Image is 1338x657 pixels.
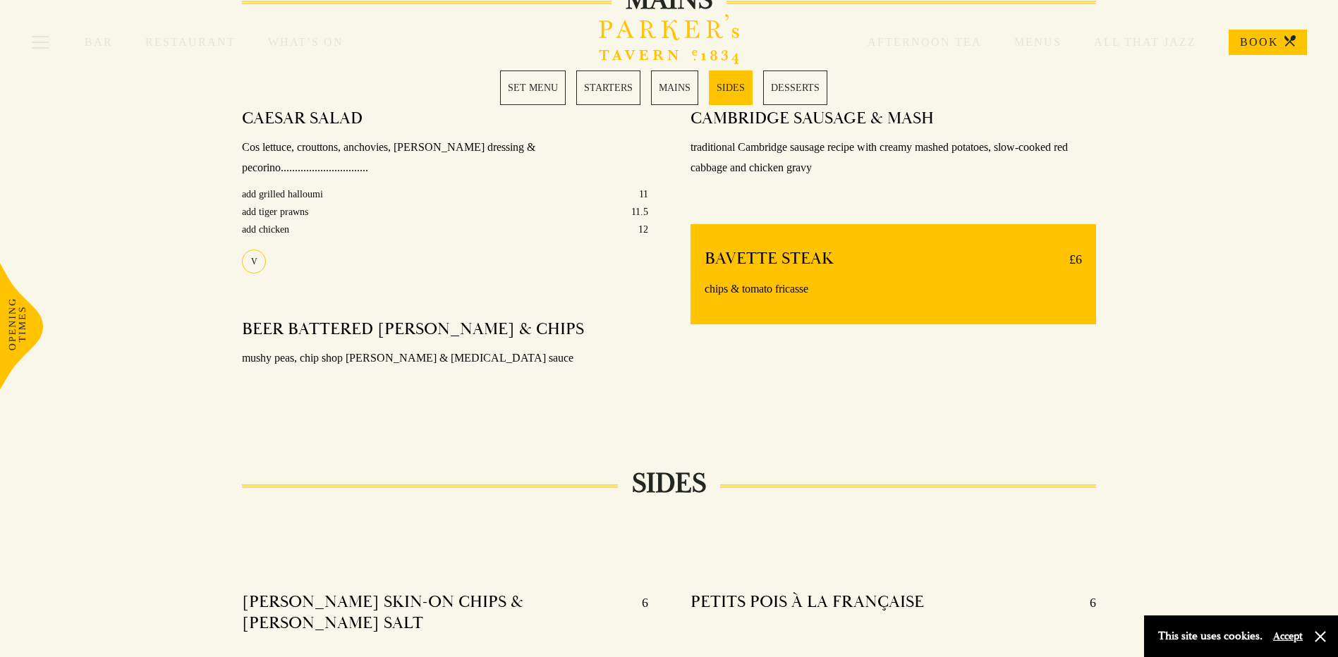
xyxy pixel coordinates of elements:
a: 1 / 5 [500,70,566,105]
h4: BAVETTE STEAK [705,248,834,271]
h2: SIDES [618,467,720,501]
p: traditional Cambridge sausage recipe with creamy mashed potatoes, slow-cooked red cabbage and chi... [691,137,1096,178]
p: mushy peas, chip shop [PERSON_NAME] & [MEDICAL_DATA] sauce [242,348,647,369]
p: add tiger prawns [242,203,308,221]
button: Accept [1273,630,1303,643]
button: Close and accept [1313,630,1327,644]
p: 11 [639,185,648,203]
p: 6 [628,591,648,634]
a: 2 / 5 [576,70,640,105]
h4: PETITS POIS À LA FRANÇAISE [691,591,924,614]
h4: BEER BATTERED [PERSON_NAME] & CHIPS [242,319,584,340]
p: 6 [1076,591,1096,614]
h4: [PERSON_NAME] SKIN-ON CHIPS & [PERSON_NAME] SALT [242,591,627,634]
div: V [242,250,266,274]
p: This site uses cookies. [1158,626,1263,646]
p: add chicken [242,221,289,238]
p: chips & tomato fricasse [705,279,1082,300]
p: 12 [638,221,648,238]
p: 11.5 [631,203,648,221]
p: add grilled halloumi [242,185,323,203]
a: 4 / 5 [709,70,753,105]
p: £6 [1055,248,1082,271]
p: Cos lettuce, crouttons, anchovies, [PERSON_NAME] dressing & pecorino............................... [242,137,647,178]
a: 5 / 5 [763,70,827,105]
a: 3 / 5 [651,70,698,105]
